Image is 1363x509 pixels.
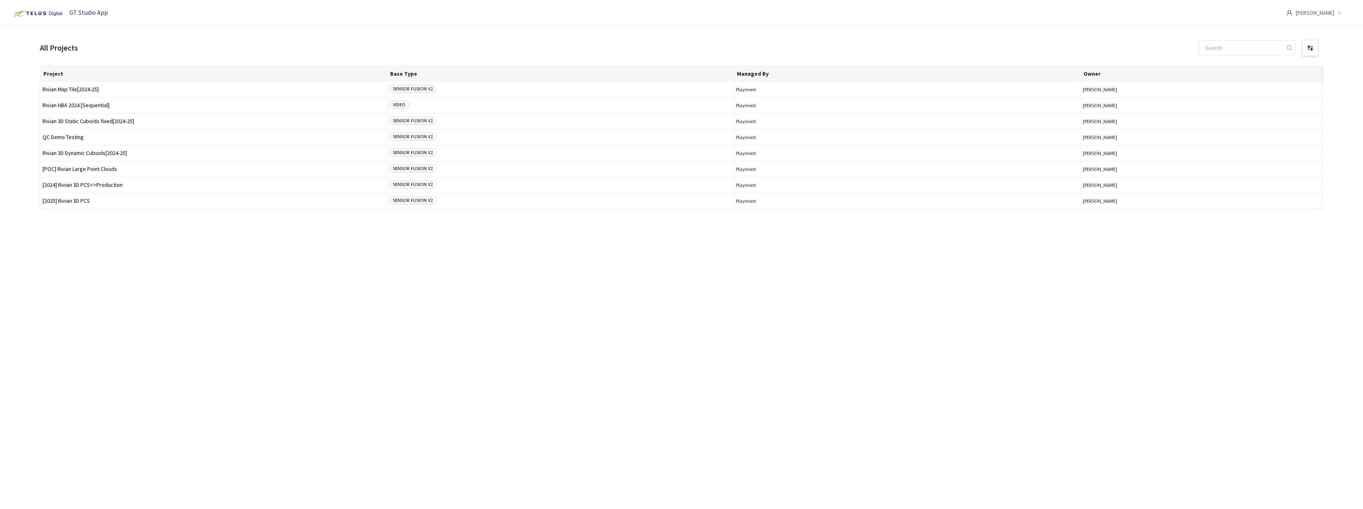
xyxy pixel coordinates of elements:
span: [POC] Rivian Large Point Clouds [43,166,384,172]
span: user [1286,10,1293,16]
span: Playment [736,198,1078,204]
th: Project [40,66,387,82]
span: Playment [736,134,1078,140]
span: Rivian 3D Static Cuboids fixed[2024-25] [43,118,384,124]
span: Playment [736,150,1078,156]
span: SENSOR FUSION V2 [389,196,436,204]
span: VIDEO [389,101,409,109]
span: Rivian HBA 2024 [Sequential] [43,102,384,108]
span: GT Studio App [69,8,108,16]
span: Playment [736,182,1078,188]
div: All Projects [40,41,78,54]
input: Search [1201,41,1285,55]
span: down [1338,11,1342,15]
span: Playment [736,166,1078,172]
span: Playment [736,86,1078,92]
span: Playment [736,118,1078,124]
span: SENSOR FUSION V2 [389,149,436,157]
span: Playment [736,102,1078,108]
span: SENSOR FUSION V2 [389,164,436,172]
th: Managed By [734,66,1080,82]
img: Telus [10,7,65,20]
span: Rivian 3D Dynamic Cuboids[2024-25] [43,150,384,156]
span: Rivian Map Tile[2024-25] [43,86,384,92]
span: [2024] Rivian 3D PCS<>Production [43,182,384,188]
th: Base Type [387,66,734,82]
span: QC Demo Testing [43,134,384,140]
span: SENSOR FUSION V2 [389,117,436,125]
span: SENSOR FUSION V2 [389,180,436,188]
span: [2025] Rivian 3D PCS [43,198,384,204]
span: SENSOR FUSION V2 [389,133,436,141]
span: SENSOR FUSION V2 [389,85,436,93]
